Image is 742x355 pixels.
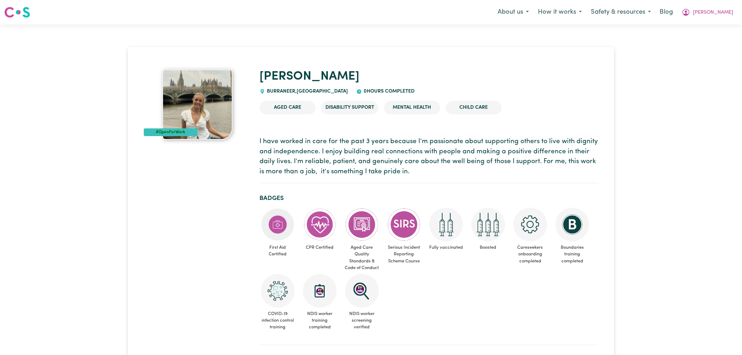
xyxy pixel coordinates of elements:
[555,208,589,241] img: CS Academy: Boundaries in care and support work course completed
[470,241,506,254] span: Boosted
[261,208,295,241] img: Care and support worker has completed First Aid Certification
[693,9,733,16] span: [PERSON_NAME]
[446,101,502,114] li: Child care
[321,101,378,114] li: Disability Support
[428,241,464,254] span: Fully vaccinated
[259,71,359,83] a: [PERSON_NAME]
[512,241,548,267] span: Careseekers onboarding completed
[384,101,440,114] li: Mental Health
[345,208,379,241] img: CS Academy: Aged Care Quality Standards & Code of Conduct course completed
[513,208,547,241] img: CS Academy: Careseekers Onboarding course completed
[259,308,296,334] span: COVID-19 infection control training
[344,308,380,334] span: NDIS worker screening verified
[344,241,380,274] span: Aged Care Quality Standards & Code of Conduct
[677,5,738,20] button: My Account
[144,128,197,136] div: #OpenForWork
[429,208,463,241] img: Care and support worker has received 2 doses of COVID-19 vaccine
[655,5,677,20] a: Blog
[302,241,338,254] span: CPR Certified
[362,89,414,94] span: 0 hours completed
[144,69,251,140] a: Jade 's profile picture'#OpenForWork
[259,101,316,114] li: Aged Care
[259,195,598,202] h2: Badges
[302,308,338,334] span: NDIS worker training completed
[345,274,379,308] img: NDIS Worker Screening Verified
[265,89,348,94] span: BURRANEER , [GEOGRAPHIC_DATA]
[162,69,232,140] img: Jade
[261,274,295,308] img: CS Academy: COVID-19 Infection Control Training course completed
[4,6,30,19] img: Careseekers logo
[259,137,598,177] p: I have worked in care for the past 3 years because I’m passionate about supporting others to live...
[303,208,337,241] img: Care and support worker has completed CPR Certification
[586,5,655,20] button: Safety & resources
[471,208,505,241] img: Care and support worker has received booster dose of COVID-19 vaccination
[387,208,421,241] img: CS Academy: Serious Incident Reporting Scheme course completed
[259,241,296,260] span: First Aid Certified
[4,4,30,20] a: Careseekers logo
[533,5,586,20] button: How it works
[386,241,422,267] span: Serious Incident Reporting Scheme Course
[554,241,591,267] span: Boundaries training completed
[493,5,533,20] button: About us
[303,274,337,308] img: CS Academy: Introduction to NDIS Worker Training course completed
